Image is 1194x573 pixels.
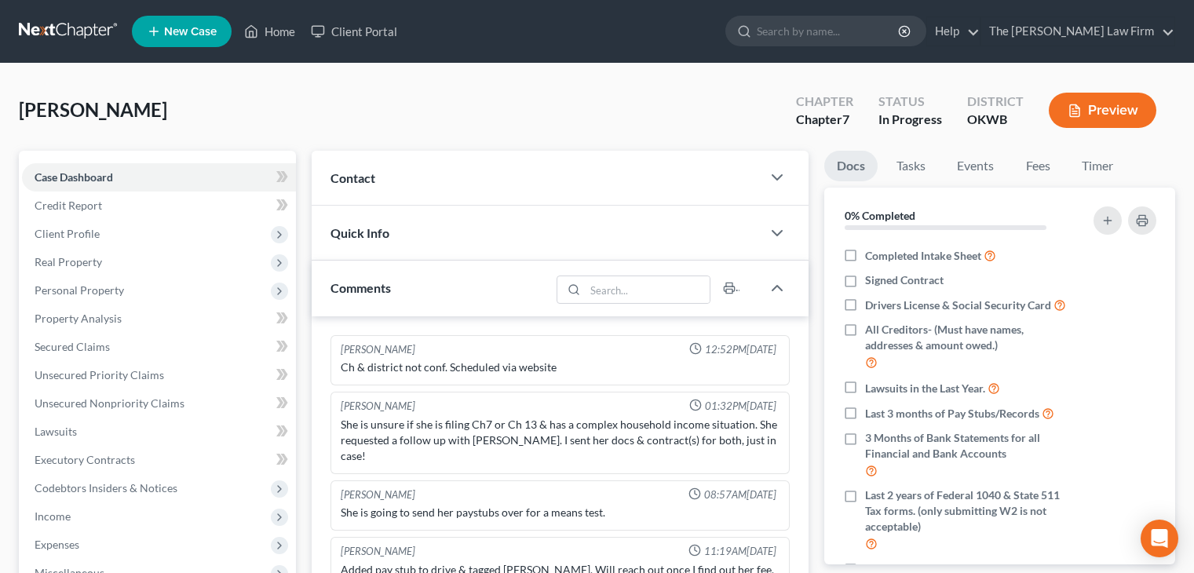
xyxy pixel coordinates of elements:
a: Credit Report [22,192,296,220]
a: Help [927,17,980,46]
div: Chapter [796,93,853,111]
button: Preview [1049,93,1156,128]
strong: 0% Completed [845,209,915,222]
a: Lawsuits [22,418,296,446]
a: Events [944,151,1006,181]
a: Executory Contracts [22,446,296,474]
span: Contact [330,170,375,185]
a: The [PERSON_NAME] Law Firm [981,17,1174,46]
div: OKWB [967,111,1024,129]
div: Ch & district not conf. Scheduled via website [341,359,780,375]
a: Fees [1013,151,1063,181]
span: Last 2 years of Federal 1040 & State 511 Tax forms. (only submitting W2 is not acceptable) [865,487,1074,535]
span: Quick Info [330,225,389,240]
span: Signed Contract [865,272,944,288]
span: 01:32PM[DATE] [705,399,776,414]
div: [PERSON_NAME] [341,487,415,502]
span: Drivers License & Social Security Card [865,297,1051,313]
span: 3 Months of Bank Statements for all Financial and Bank Accounts [865,430,1074,462]
a: Client Portal [303,17,405,46]
span: Case Dashboard [35,170,113,184]
span: 12:52PM[DATE] [705,342,776,357]
span: Secured Claims [35,340,110,353]
span: Lawsuits in the Last Year. [865,381,985,396]
span: Completed Intake Sheet [865,248,981,264]
div: [PERSON_NAME] [341,544,415,559]
a: Tasks [884,151,938,181]
span: 7 [842,111,849,126]
span: Last 3 months of Pay Stubs/Records [865,406,1039,422]
div: District [967,93,1024,111]
span: Property Analysis [35,312,122,325]
span: 08:57AM[DATE] [704,487,776,502]
span: [PERSON_NAME] [19,98,167,121]
span: 11:19AM[DATE] [704,544,776,559]
a: Docs [824,151,878,181]
span: Credit Report [35,199,102,212]
span: Expenses [35,538,79,551]
span: Income [35,509,71,523]
a: Property Analysis [22,305,296,333]
span: Codebtors Insiders & Notices [35,481,177,495]
a: Unsecured Nonpriority Claims [22,389,296,418]
span: Unsecured Nonpriority Claims [35,396,184,410]
span: Personal Property [35,283,124,297]
a: Timer [1069,151,1126,181]
span: All Creditors- (Must have names, addresses & amount owed.) [865,322,1074,353]
span: New Case [164,26,217,38]
a: Unsecured Priority Claims [22,361,296,389]
div: She is going to send her paystubs over for a means test. [341,505,780,520]
span: Unsecured Priority Claims [35,368,164,381]
span: Executory Contracts [35,453,135,466]
input: Search... [586,276,710,303]
a: Home [236,17,303,46]
div: Status [878,93,942,111]
span: Client Profile [35,227,100,240]
span: Real Property [35,255,102,268]
div: She is unsure if she is filing Ch7 or Ch 13 & has a complex household income situation. She reque... [341,417,780,464]
div: In Progress [878,111,942,129]
span: Comments [330,280,391,295]
div: Chapter [796,111,853,129]
div: [PERSON_NAME] [341,399,415,414]
span: Lawsuits [35,425,77,438]
a: Case Dashboard [22,163,296,192]
input: Search by name... [757,16,900,46]
div: [PERSON_NAME] [341,342,415,357]
div: Open Intercom Messenger [1141,520,1178,557]
a: Secured Claims [22,333,296,361]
